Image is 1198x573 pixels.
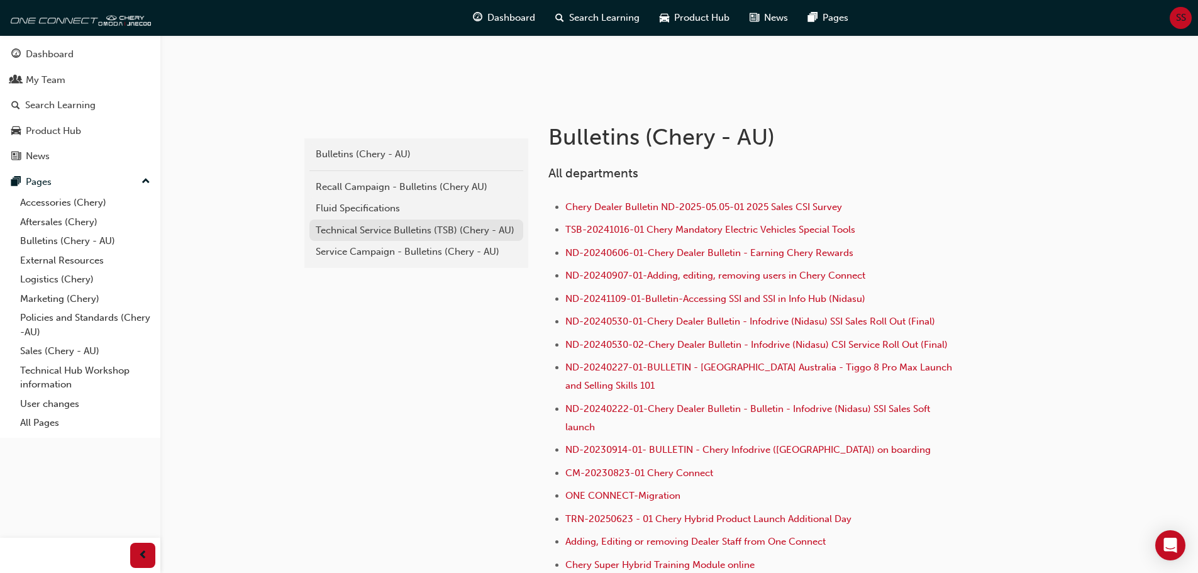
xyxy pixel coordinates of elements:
a: ND-20230914-01- BULLETIN - Chery Infodrive ([GEOGRAPHIC_DATA]) on boarding [565,444,931,455]
span: guage-icon [11,49,21,60]
a: ND-20240530-01-Chery Dealer Bulletin - Infodrive (Nidasu) SSI Sales Roll Out (Final) [565,316,935,327]
span: pages-icon [11,177,21,188]
a: Chery Super Hybrid Training Module online [565,559,755,570]
span: Product Hub [674,11,729,25]
a: Fluid Specifications [309,197,523,220]
div: Dashboard [26,47,74,62]
span: Dashboard [487,11,535,25]
a: Product Hub [5,120,155,143]
a: ND-20241109-01-Bulletin-Accessing SSI and SSI in Info Hub (Nidasu) [565,293,865,304]
div: Product Hub [26,124,81,138]
a: Accessories (Chery) [15,193,155,213]
span: All departments [548,166,638,181]
a: CM-20230823-01 Chery Connect [565,467,713,479]
span: news-icon [750,10,759,26]
a: My Team [5,69,155,92]
span: News [764,11,788,25]
a: Recall Campaign - Bulletins (Chery AU) [309,176,523,198]
span: car-icon [660,10,669,26]
a: Adding, Editing or removing Dealer Staff from One Connect [565,536,826,547]
div: Technical Service Bulletins (TSB) (Chery - AU) [316,223,517,238]
div: Open Intercom Messenger [1155,530,1185,560]
a: TRN-20250623 - 01 Chery Hybrid Product Launch Additional Day [565,513,851,525]
a: pages-iconPages [798,5,858,31]
a: car-iconProduct Hub [650,5,740,31]
a: guage-iconDashboard [463,5,545,31]
a: External Resources [15,251,155,270]
a: ND-20240227-01-BULLETIN - [GEOGRAPHIC_DATA] Australia - Tiggo 8 Pro Max Launch and Selling Skills... [565,362,955,391]
div: News [26,149,50,164]
div: Recall Campaign - Bulletins (Chery AU) [316,180,517,194]
a: Technical Service Bulletins (TSB) (Chery - AU) [309,220,523,242]
span: guage-icon [473,10,482,26]
div: Search Learning [25,98,96,113]
span: people-icon [11,75,21,86]
a: Search Learning [5,94,155,117]
a: News [5,145,155,168]
span: search-icon [11,100,20,111]
span: car-icon [11,126,21,137]
a: Bulletins (Chery - AU) [15,231,155,251]
a: news-iconNews [740,5,798,31]
a: Aftersales (Chery) [15,213,155,232]
span: news-icon [11,151,21,162]
a: Logistics (Chery) [15,270,155,289]
span: search-icon [555,10,564,26]
a: ND-20240907-01-Adding, editing, removing users in Chery Connect [565,270,865,281]
a: ND-20240222-01-Chery Dealer Bulletin - Bulletin - Infodrive (Nidasu) SSI Sales Soft launch [565,403,933,433]
div: Bulletins (Chery - AU) [316,147,517,162]
a: Technical Hub Workshop information [15,361,155,394]
span: SS [1176,11,1186,25]
a: All Pages [15,413,155,433]
a: Service Campaign - Bulletins (Chery - AU) [309,241,523,263]
div: Fluid Specifications [316,201,517,216]
div: Service Campaign - Bulletins (Chery - AU) [316,245,517,259]
a: TSB-20241016-01 Chery Mandatory Electric Vehicles Special Tools [565,224,855,235]
span: Search Learning [569,11,640,25]
div: Pages [26,175,52,189]
a: Chery Dealer Bulletin ND-2025-05.05-01 2025 Sales CSI Survey [565,201,842,213]
a: Dashboard [5,43,155,66]
a: Sales (Chery - AU) [15,342,155,361]
span: Pages [823,11,848,25]
a: ND-20240606-01-Chery Dealer Bulletin - Earning Chery Rewards [565,247,853,259]
button: Pages [5,170,155,194]
a: User changes [15,394,155,414]
span: up-icon [141,174,150,190]
a: ONE CONNECT-Migration [565,490,680,501]
a: ND-20240530-02-Chery Dealer Bulletin - Infodrive (Nidasu) CSI Service Roll Out (Final) [565,339,948,350]
div: My Team [26,73,65,87]
img: oneconnect [6,5,151,30]
span: prev-icon [138,548,148,564]
a: Bulletins (Chery - AU) [309,143,523,165]
span: pages-icon [808,10,818,26]
a: Policies and Standards (Chery -AU) [15,308,155,342]
a: search-iconSearch Learning [545,5,650,31]
a: Marketing (Chery) [15,289,155,309]
h1: Bulletins (Chery - AU) [548,123,961,151]
button: SS [1170,7,1192,29]
button: DashboardMy TeamSearch LearningProduct HubNews [5,40,155,170]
